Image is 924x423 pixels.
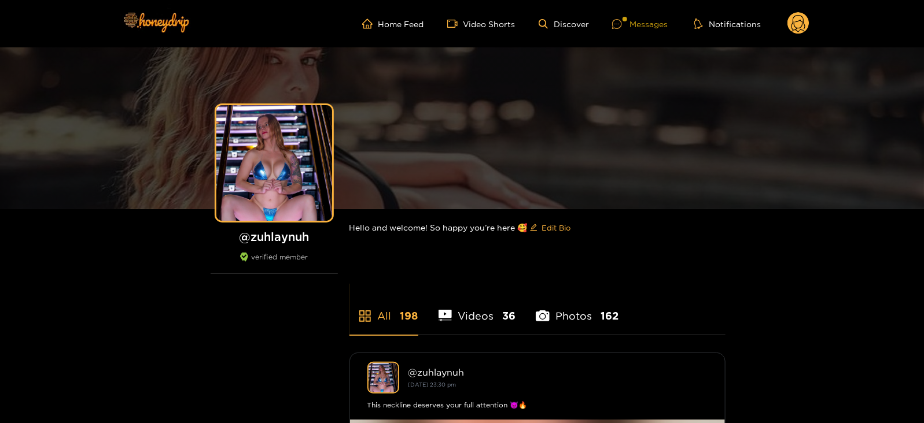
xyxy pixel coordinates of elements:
div: This neckline deserves your full attention 😈🔥 [367,399,708,411]
span: 162 [601,309,619,323]
span: 36 [502,309,516,323]
li: All [349,283,418,335]
li: Videos [439,283,516,335]
span: Edit Bio [542,222,571,233]
img: zuhlaynuh [367,362,399,394]
a: Discover [539,19,589,29]
button: Notifications [691,18,764,29]
div: @ zuhlaynuh [408,367,708,377]
li: Photos [536,283,619,335]
div: Hello and welcome! So happy you’re here 🥰 [349,209,726,246]
span: home [362,18,378,29]
div: verified member [211,253,338,274]
h1: @ zuhlaynuh [211,229,338,244]
span: video-camera [447,18,463,29]
span: 198 [400,309,418,323]
a: Home Feed [362,18,424,29]
span: appstore [358,309,372,323]
a: Video Shorts [447,18,516,29]
small: [DATE] 23:30 pm [408,381,457,388]
span: edit [530,224,538,232]
div: Messages [612,17,668,31]
button: editEdit Bio [528,218,573,237]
